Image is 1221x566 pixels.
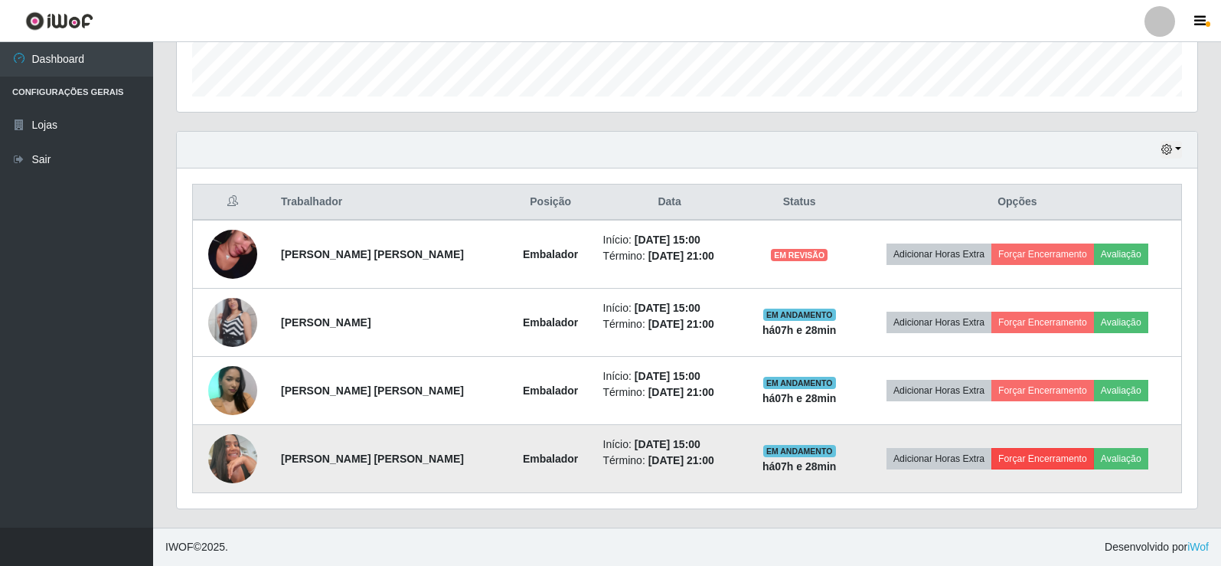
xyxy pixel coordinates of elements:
th: Opções [854,185,1182,221]
th: Trabalhador [272,185,508,221]
time: [DATE] 21:00 [648,454,714,466]
span: © 2025 . [165,539,228,555]
th: Posição [508,185,594,221]
span: EM REVISÃO [771,249,828,261]
button: Adicionar Horas Extra [886,380,991,401]
button: Avaliação [1094,448,1148,469]
img: CoreUI Logo [25,11,93,31]
strong: há 07 h e 28 min [762,324,837,336]
strong: há 07 h e 28 min [762,460,837,473]
img: 1754749446637.jpeg [208,434,257,483]
img: 1717438276108.jpeg [208,211,257,298]
strong: Embalador [523,384,578,397]
strong: [PERSON_NAME] [PERSON_NAME] [281,248,464,260]
time: [DATE] 21:00 [648,386,714,398]
li: Início: [603,232,736,248]
th: Status [746,185,854,221]
button: Adicionar Horas Extra [886,244,991,265]
span: EM ANDAMENTO [763,309,836,321]
strong: [PERSON_NAME] [281,316,371,329]
strong: [PERSON_NAME] [PERSON_NAME] [281,384,464,397]
time: [DATE] 15:00 [635,234,700,246]
time: [DATE] 15:00 [635,438,700,450]
time: [DATE] 21:00 [648,318,714,330]
button: Forçar Encerramento [991,244,1094,265]
img: 1703785575739.jpeg [208,279,257,366]
button: Avaliação [1094,380,1148,401]
li: Término: [603,248,736,264]
strong: Embalador [523,453,578,465]
span: EM ANDAMENTO [763,377,836,389]
li: Término: [603,384,736,401]
span: IWOF [165,541,194,553]
time: [DATE] 15:00 [635,302,700,314]
strong: há 07 h e 28 min [762,392,837,404]
li: Término: [603,453,736,469]
button: Forçar Encerramento [991,448,1094,469]
strong: Embalador [523,316,578,329]
strong: Embalador [523,248,578,260]
span: Desenvolvido por [1105,539,1209,555]
button: Avaliação [1094,244,1148,265]
img: 1732747404863.jpeg [208,358,257,423]
th: Data [594,185,746,221]
button: Forçar Encerramento [991,312,1094,333]
a: iWof [1187,541,1209,553]
button: Adicionar Horas Extra [886,312,991,333]
time: [DATE] 15:00 [635,370,700,382]
strong: [PERSON_NAME] [PERSON_NAME] [281,453,464,465]
span: EM ANDAMENTO [763,445,836,457]
li: Início: [603,368,736,384]
li: Término: [603,316,736,332]
li: Início: [603,437,736,453]
button: Forçar Encerramento [991,380,1094,401]
button: Adicionar Horas Extra [886,448,991,469]
button: Avaliação [1094,312,1148,333]
time: [DATE] 21:00 [648,250,714,262]
li: Início: [603,300,736,316]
